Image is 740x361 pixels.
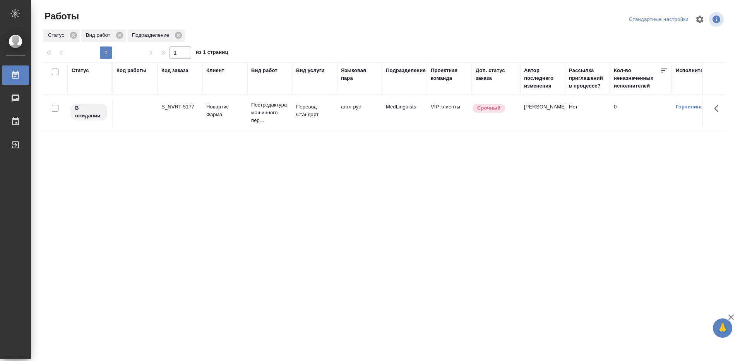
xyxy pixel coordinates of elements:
span: Настроить таблицу [690,10,709,29]
div: Вид услуги [296,67,325,74]
td: MedLinguists [382,99,427,126]
div: Статус [72,67,89,74]
p: Постредактура машинного пер... [251,101,288,124]
span: 🙏 [716,320,729,336]
div: Код работы [116,67,146,74]
div: Автор последнего изменения [524,67,561,90]
button: Здесь прячутся важные кнопки [709,99,728,118]
div: Вид работ [81,29,126,42]
td: [PERSON_NAME] [520,99,565,126]
div: Статус [43,29,80,42]
span: из 1 страниц [196,48,228,59]
p: Перевод Стандарт [296,103,333,119]
p: Новартис Фарма [206,103,243,119]
div: S_NVRT-5177 [161,103,199,111]
div: Клиент [206,67,224,74]
div: Языковая пара [341,67,378,82]
div: Подразделение [386,67,426,74]
div: split button [627,14,690,26]
p: Подразделение [132,31,172,39]
div: Исполнитель [676,67,710,74]
span: Работы [43,10,79,22]
p: В ожидании [75,104,103,120]
td: англ-рус [337,99,382,126]
div: Подразделение [127,29,185,42]
p: Статус [48,31,67,39]
div: Доп. статус заказа [476,67,516,82]
div: Проектная команда [431,67,468,82]
td: 0 [610,99,672,126]
div: Исполнитель назначен, приступать к работе пока рано [70,103,108,121]
div: Рассылка приглашений в процессе? [569,67,606,90]
p: Вид работ [86,31,113,39]
div: Вид работ [251,67,277,74]
td: Нет [565,99,610,126]
button: 🙏 [713,318,732,338]
div: Код заказа [161,67,188,74]
p: Срочный [477,104,500,112]
span: Посмотреть информацию [709,12,725,27]
td: VIP клиенты [427,99,472,126]
div: Кол-во неназначенных исполнителей [614,67,660,90]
